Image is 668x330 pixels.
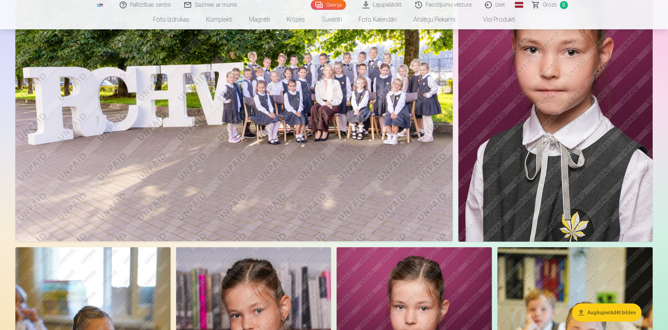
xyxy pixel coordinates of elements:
button: Augšupielādēt bildes [572,303,641,322]
a: Krūzes [278,10,313,29]
a: Komplekti [198,10,241,29]
img: /fa1 [96,3,104,7]
a: Visi produkti [464,10,524,29]
span: Grozs [543,1,557,9]
a: Suvenīri [313,10,350,29]
a: Foto izdrukas [145,10,198,29]
a: Foto kalendāri [350,10,405,29]
a: Atslēgu piekariņi [405,10,464,29]
a: Magnēti [241,10,278,29]
span: 0 [560,1,568,9]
